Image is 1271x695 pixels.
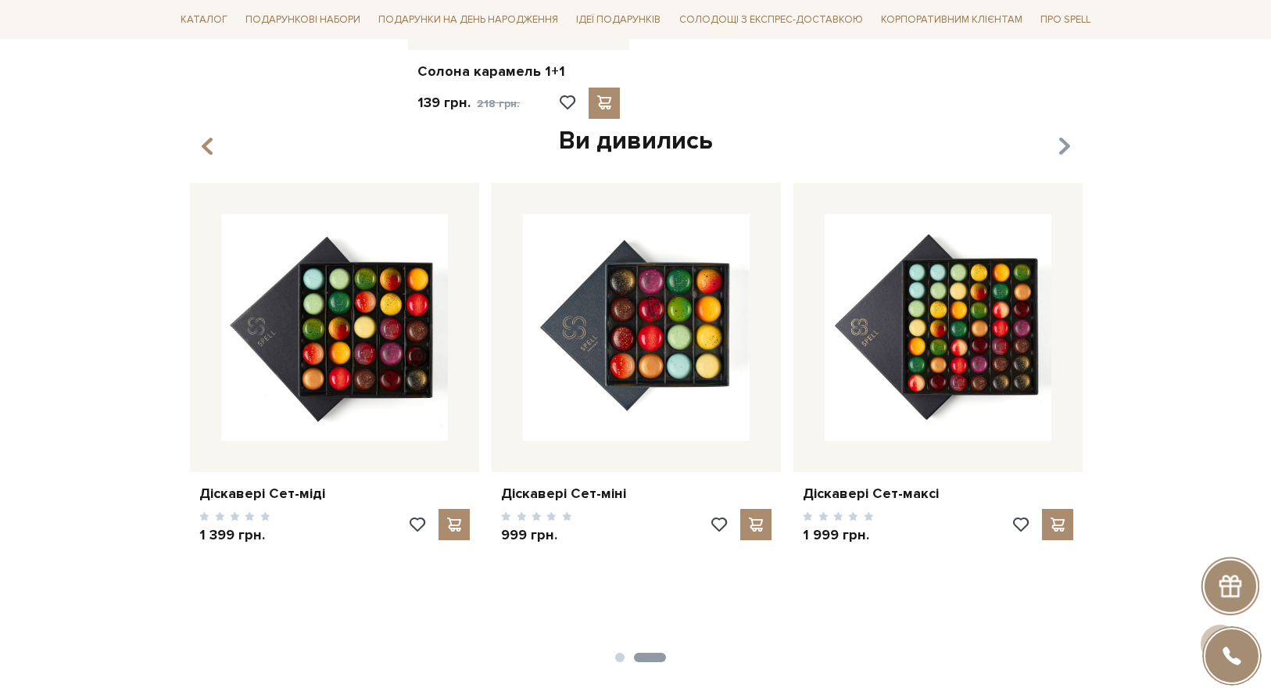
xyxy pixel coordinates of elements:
span: Подарункові набори [239,8,367,32]
div: Ви дивились [184,125,1087,158]
p: 1 999 грн. [803,526,874,544]
button: 2 of 2 [634,653,666,662]
p: 999 грн. [501,526,572,544]
span: Ідеї подарунків [570,8,667,32]
a: Діскавері Сет-міні [501,485,772,503]
a: Солона карамель 1+1 [417,63,620,81]
span: 218 грн. [477,97,520,110]
a: Діскавері Сет-максі [803,485,1073,503]
span: Про Spell [1034,8,1097,32]
a: Солодощі з експрес-доставкою [673,6,869,33]
a: Діскавері Сет-міді [199,485,470,503]
span: Каталог [174,8,234,32]
span: Подарунки на День народження [372,8,564,32]
p: 139 грн. [417,94,520,113]
p: 1 399 грн. [199,526,270,544]
a: Корпоративним клієнтам [875,6,1029,33]
button: 1 of 2 [615,653,625,662]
